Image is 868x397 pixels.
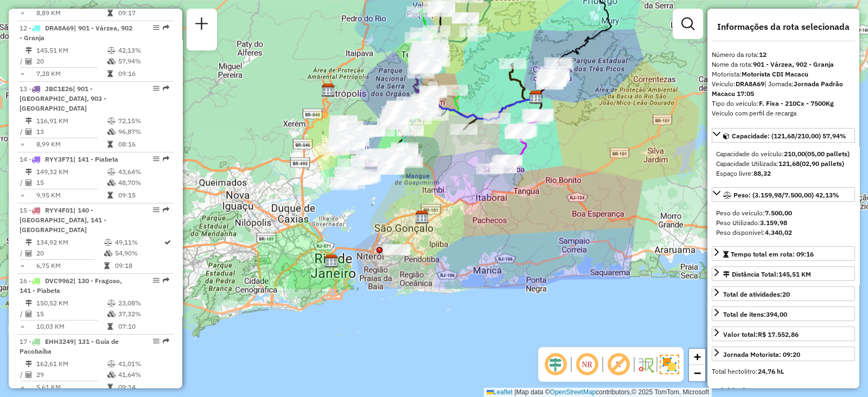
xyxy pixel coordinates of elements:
[118,190,169,201] td: 09:15
[415,210,429,224] img: CDD Niterói
[20,260,25,271] td: =
[754,169,771,177] strong: 88,32
[25,58,32,65] i: Total de Atividades
[723,290,790,298] span: Total de atividades:
[753,60,834,68] strong: 901 - Várzea, 902 - Granja
[694,366,701,380] span: −
[712,80,843,98] span: | Jornada:
[45,206,73,214] span: RYY4F01
[20,56,25,67] td: /
[712,108,855,118] div: Veículo com perfil de recarga
[716,209,792,217] span: Peso do veículo:
[723,330,799,340] div: Valor total:
[712,128,855,143] a: Capacidade: (121,68/210,00) 57,94%
[118,116,169,126] td: 72,15%
[732,132,846,140] span: Capacidade: (121,68/210,00) 57,94%
[20,85,106,112] span: 13 -
[716,169,851,178] div: Espaço livre:
[118,139,169,150] td: 08:16
[153,207,159,213] em: Opções
[118,56,169,67] td: 57,94%
[712,266,855,281] a: Distância Total:145,51 KM
[417,53,431,67] img: Teresópolis
[36,68,107,79] td: 7,28 KM
[118,382,169,393] td: 09:14
[605,351,631,377] span: Exibir rótulo
[383,244,410,255] div: Atividade não roteirizada - T E B DISTRIBUIDORA DE BEBIDAS SANTA BAR
[20,155,118,163] span: 14 -
[712,306,855,321] a: Total de itens:394,00
[25,180,32,186] i: Total de Atividades
[73,155,118,163] span: | 141 - Piabeta
[36,237,104,248] td: 134,92 KM
[107,47,116,54] i: % de utilização do peso
[20,24,132,42] span: | 901 - Várzea, 902 - Granja
[712,204,855,242] div: Peso: (3.159,98/7.500,00) 42,13%
[784,150,805,158] strong: 210,00
[163,156,169,162] em: Rota exportada
[20,8,25,18] td: =
[104,250,112,257] i: % de utilização da cubagem
[712,347,855,361] a: Jornada Motorista: 09:20
[321,83,335,97] img: CDD Petropolis
[45,85,73,93] span: JBC1E26
[712,246,855,261] a: Tempo total em rota: 09:16
[107,118,116,124] i: % de utilização do peso
[36,177,107,188] td: 15
[163,85,169,92] em: Rota exportada
[36,116,107,126] td: 116,91 KM
[765,228,792,236] strong: 4.340,02
[107,141,113,148] i: Tempo total em rota
[759,99,834,107] strong: F. Fixa - 210Cx - 7500Kg
[712,50,855,60] div: Número da rota:
[20,190,25,201] td: =
[758,330,799,338] strong: R$ 17.552,86
[716,218,851,228] div: Peso Utilizado:
[118,298,169,309] td: 23,08%
[45,337,74,345] span: EHH3249
[107,169,116,175] i: % de utilização do peso
[716,149,851,159] div: Capacidade do veículo:
[163,277,169,284] em: Rota exportada
[736,80,764,88] strong: DRA8A69
[689,365,705,381] a: Zoom out
[36,369,107,380] td: 29
[20,206,106,234] span: | 140 - [GEOGRAPHIC_DATA], 141 - [GEOGRAPHIC_DATA]
[104,262,110,269] i: Tempo total em rota
[759,50,767,59] strong: 12
[529,90,543,104] img: CDI Macacu
[36,358,107,369] td: 162,61 KM
[36,45,107,56] td: 145,51 KM
[118,321,169,332] td: 07:10
[36,190,107,201] td: 9,95 KM
[514,388,516,396] span: |
[805,150,850,158] strong: (05,00 pallets)
[20,206,106,234] span: 15 -
[25,300,32,306] i: Distância Total
[20,68,25,79] td: =
[637,356,654,373] img: Fluxo de ruas
[36,126,107,137] td: 13
[712,367,855,376] div: Total hectolitro:
[25,118,32,124] i: Distância Total
[20,321,25,332] td: =
[114,237,163,248] td: 49,11%
[163,338,169,344] em: Rota exportada
[107,300,116,306] i: % de utilização do peso
[20,277,122,294] span: 16 -
[163,207,169,213] em: Rota exportada
[25,311,32,317] i: Total de Atividades
[153,338,159,344] em: Opções
[25,361,32,367] i: Distância Total
[163,24,169,31] em: Rota exportada
[107,58,116,65] i: % de utilização da cubagem
[45,24,74,32] span: DRA8A69
[107,129,116,135] i: % de utilização da cubagem
[20,177,25,188] td: /
[712,187,855,202] a: Peso: (3.159,98/7.500,00) 42,13%
[36,56,107,67] td: 20
[25,47,32,54] i: Distância Total
[107,192,113,198] i: Tempo total em rota
[36,8,107,18] td: 8,89 KM
[25,129,32,135] i: Total de Atividades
